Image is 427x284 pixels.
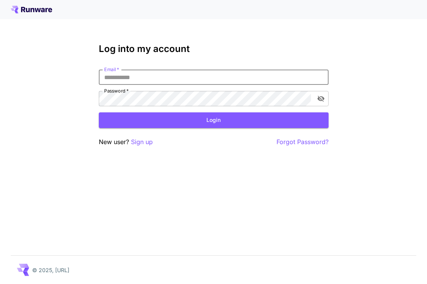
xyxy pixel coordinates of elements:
[99,44,329,54] h3: Log into my account
[314,92,328,105] button: toggle password visibility
[99,112,329,128] button: Login
[104,88,129,94] label: Password
[276,137,329,147] button: Forgot Password?
[32,266,69,274] p: © 2025, [URL]
[99,137,153,147] p: New user?
[131,137,153,147] button: Sign up
[104,66,119,73] label: Email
